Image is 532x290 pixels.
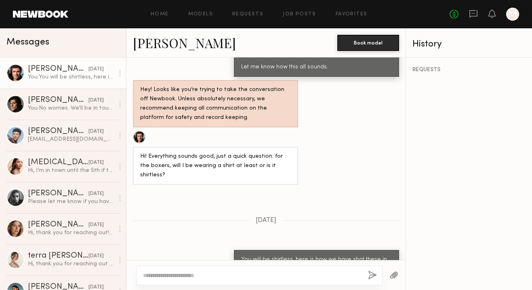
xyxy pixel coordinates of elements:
[88,190,104,198] div: [DATE]
[88,97,104,104] div: [DATE]
[28,159,88,167] div: [MEDICAL_DATA][PERSON_NAME]
[232,12,263,17] a: Requests
[28,167,114,174] div: Hi, I’m in town until the 5th if there’s any jobs available!
[88,252,104,260] div: [DATE]
[140,85,291,123] div: Hey! Looks like you’re trying to take the conversation off Newbook. Unless absolutely necessary, ...
[151,12,169,17] a: Home
[412,40,526,49] div: History
[28,198,114,205] div: Please let me know if you have any questions for me in the meantime ❤️
[283,12,316,17] a: Job Posts
[28,96,88,104] div: [PERSON_NAME]
[28,127,88,135] div: [PERSON_NAME]
[337,39,399,46] a: Book model
[28,104,114,112] div: You: No worries. We'll be in touch for other opportunities.
[28,260,114,268] div: Hi, thank you for reaching out and considering me for this upcoming shoot. I will respond via ema...
[412,67,526,73] div: REQUESTS
[6,38,49,47] span: Messages
[133,34,236,51] a: [PERSON_NAME]
[337,35,399,51] button: Book model
[88,221,104,229] div: [DATE]
[28,135,114,143] div: [EMAIL_ADDRESS][DOMAIN_NAME]
[28,190,88,198] div: [PERSON_NAME]
[188,12,213,17] a: Models
[256,217,276,224] span: [DATE]
[28,65,88,73] div: [PERSON_NAME]
[28,73,114,81] div: You: You will be shirtless, here is how we have shot these in the past: [URL][DOMAIN_NAME]. Let m...
[88,128,104,135] div: [DATE]
[336,12,368,17] a: Favorites
[28,252,88,260] div: terra [PERSON_NAME]
[88,159,104,167] div: [DATE]
[506,8,519,21] a: M
[28,229,114,237] div: Hi, thank you for reaching out! It will be a pleasure to work with you again! I’m definitely down...
[140,152,291,180] div: Hi! Everything sounds good, just a quick question: for the boxers, will I be wearing a shirt at l...
[88,66,104,73] div: [DATE]
[28,221,88,229] div: [PERSON_NAME]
